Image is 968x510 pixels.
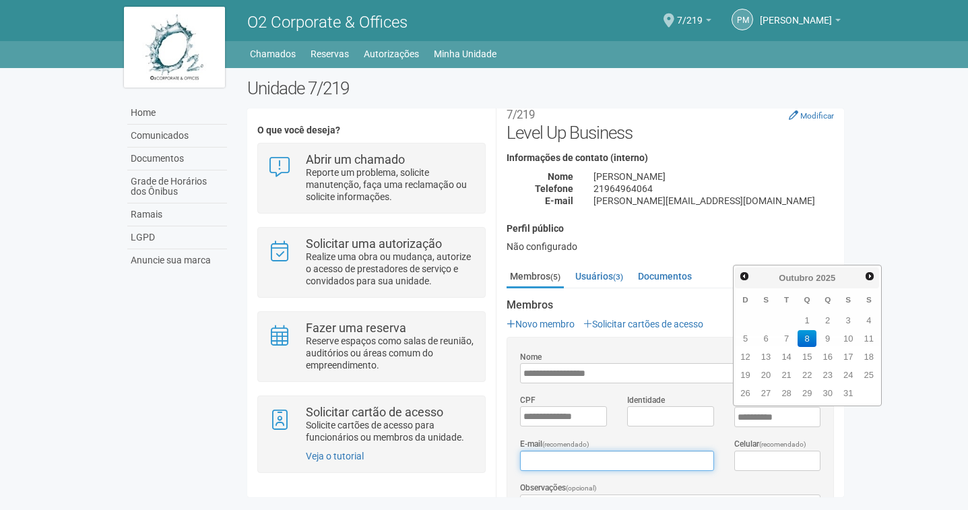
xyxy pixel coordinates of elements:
a: 28 [777,385,796,402]
span: (recomendado) [542,441,589,448]
a: [PERSON_NAME] [760,17,841,28]
h2: Level Up Business [507,102,834,143]
a: 18 [859,348,878,365]
h4: Informações de contato (interno) [507,153,834,163]
span: (recomendado) [759,441,806,448]
span: (opcional) [566,484,597,492]
a: Comunicados [127,125,227,148]
span: Sexta [845,295,851,304]
span: Segunda [763,295,769,304]
a: 12 [736,348,755,365]
a: Próximo [862,269,878,284]
a: Solicitar uma autorização Realize uma obra ou mudança, autorize o acesso de prestadores de serviç... [268,238,475,287]
strong: Solicitar cartão de acesso [306,405,443,419]
a: Reservas [311,44,349,63]
a: Usuários(3) [572,266,626,286]
a: 3 [839,312,858,329]
a: 16 [818,348,837,365]
a: PM [732,9,753,30]
strong: Membros [507,299,834,311]
a: Grade de Horários dos Ônibus [127,170,227,203]
a: 11 [859,330,878,347]
a: 13 [756,348,776,365]
small: 7/219 [507,108,535,121]
div: [PERSON_NAME] [583,170,844,183]
a: 29 [798,385,817,402]
a: Membros(5) [507,266,564,288]
a: LGPD [127,226,227,249]
a: 10 [839,330,858,347]
p: Realize uma obra ou mudança, autorize o acesso de prestadores de serviço e convidados para sua un... [306,251,475,287]
strong: Fazer uma reserva [306,321,406,335]
strong: E-mail [545,195,573,206]
small: (5) [550,272,560,282]
a: 8 [798,330,817,347]
span: Quarta [804,295,810,304]
span: O2 Corporate & Offices [247,13,408,32]
label: E-mail [520,438,589,451]
a: 7 [777,330,796,347]
span: Domingo [742,295,748,304]
strong: Solicitar uma autorização [306,236,442,251]
a: 2 [818,312,837,329]
a: 21 [777,366,796,383]
a: 6 [756,330,776,347]
a: 4 [859,312,878,329]
strong: Abrir um chamado [306,152,405,166]
label: Observações [520,482,597,495]
a: 5 [736,330,755,347]
div: 21964964064 [583,183,844,195]
label: Celular [734,438,806,451]
a: 7/219 [677,17,711,28]
span: Anterior [739,271,750,282]
div: [PERSON_NAME][EMAIL_ADDRESS][DOMAIN_NAME] [583,195,844,207]
label: CPF [520,394,536,406]
a: 30 [818,385,837,402]
a: Anterior [736,269,752,284]
a: 25 [859,366,878,383]
a: 17 [839,348,858,365]
span: 7/219 [677,2,703,26]
a: Minha Unidade [434,44,496,63]
a: Autorizações [364,44,419,63]
span: Quinta [825,295,831,304]
p: Reporte um problema, solicite manutenção, faça uma reclamação ou solicite informações. [306,166,475,203]
h4: Perfil público [507,224,834,234]
span: 2025 [816,273,835,283]
span: Próximo [864,271,875,282]
img: logo.jpg [124,7,225,88]
a: 14 [777,348,796,365]
a: 9 [818,330,837,347]
strong: Nome [548,171,573,182]
span: Paulo Mauricio Rodrigues Pinto [760,2,832,26]
a: Ramais [127,203,227,226]
small: Modificar [800,111,834,121]
a: 20 [756,366,776,383]
a: 1 [798,312,817,329]
span: Sábado [866,295,872,304]
span: Outubro [779,273,813,283]
a: Modificar [789,110,834,121]
a: 26 [736,385,755,402]
p: Reserve espaços como salas de reunião, auditórios ou áreas comum do empreendimento. [306,335,475,371]
a: 23 [818,366,837,383]
a: Fazer uma reserva Reserve espaços como salas de reunião, auditórios ou áreas comum do empreendime... [268,322,475,371]
label: Identidade [627,394,665,406]
a: Home [127,102,227,125]
small: (3) [613,272,623,282]
a: Chamados [250,44,296,63]
p: Solicite cartões de acesso para funcionários ou membros da unidade. [306,419,475,443]
a: 19 [736,366,755,383]
a: 15 [798,348,817,365]
label: Nome [520,351,542,363]
a: Solicitar cartão de acesso Solicite cartões de acesso para funcionários ou membros da unidade. [268,406,475,443]
a: Solicitar cartões de acesso [583,319,703,329]
a: Documentos [127,148,227,170]
a: 27 [756,385,776,402]
div: Não configurado [507,241,834,253]
a: Veja o tutorial [306,451,364,461]
a: Documentos [635,266,695,286]
a: 24 [839,366,858,383]
span: Terça [784,295,789,304]
a: Novo membro [507,319,575,329]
